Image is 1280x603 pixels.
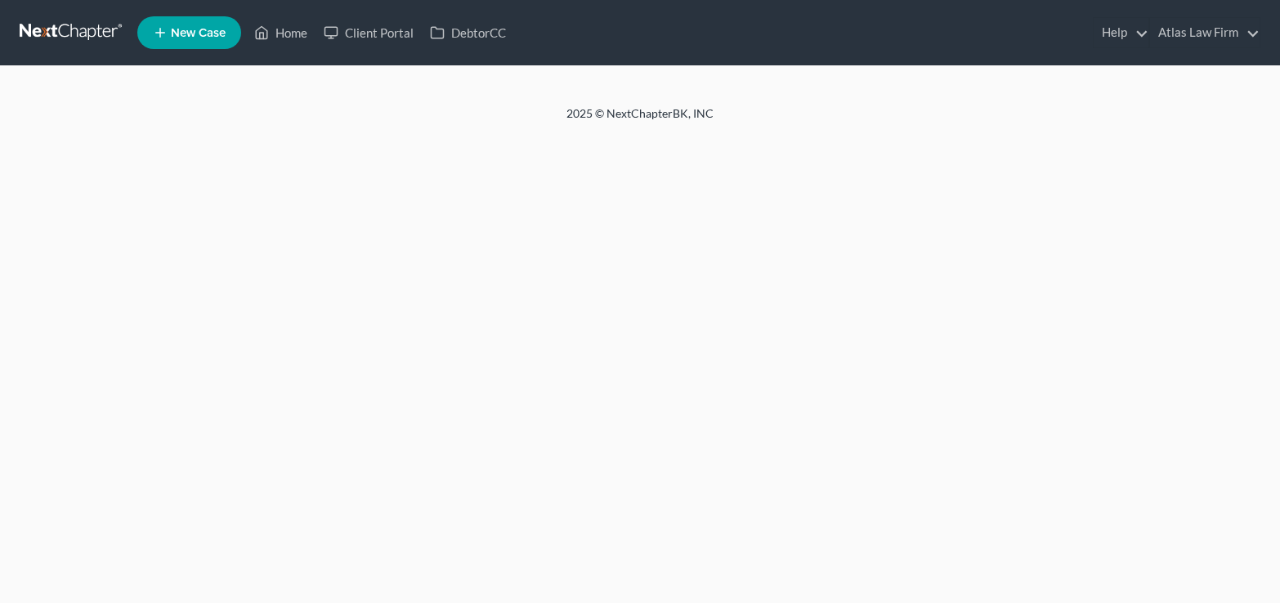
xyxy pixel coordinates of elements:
a: Home [246,18,316,47]
new-legal-case-button: New Case [137,16,241,49]
a: Client Portal [316,18,422,47]
a: Atlas Law Firm [1150,18,1260,47]
a: Help [1094,18,1148,47]
div: 2025 © NextChapterBK, INC [174,105,1106,135]
a: DebtorCC [422,18,514,47]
